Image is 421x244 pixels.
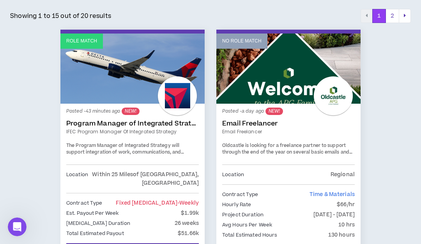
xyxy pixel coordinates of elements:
[175,219,199,228] p: 26 weeks
[222,120,355,127] a: Email Freelancer
[181,209,199,217] p: $1.99k
[88,170,199,187] p: Within 25 Miles of [GEOGRAPHIC_DATA], [GEOGRAPHIC_DATA]
[361,9,411,23] nav: pagination
[66,209,119,217] p: Est. Payout Per Week
[265,108,283,115] sup: NEW!
[328,231,355,239] p: 130 hours
[66,229,124,238] p: Total Estimated Payout
[178,229,199,238] p: $51.66k
[222,190,258,199] p: Contract Type
[331,170,355,179] p: Regional
[222,210,264,219] p: Project Duration
[222,142,352,163] span: Oldcastle is looking for a freelance partner to support through the end of the year on several ba...
[386,9,399,23] button: 2
[222,128,355,135] a: Email Freelancer
[222,37,262,45] p: No Role Match
[10,11,111,21] p: Showing 1 to 15 out of 20 results
[66,219,130,228] p: [MEDICAL_DATA] Duration
[8,217,27,236] iframe: Intercom live chat
[66,170,88,187] p: Location
[66,128,199,135] a: IFEC Program Manager of Integrated Strategy
[222,170,244,179] p: Location
[66,37,97,45] p: Role Match
[60,34,205,104] a: Role Match
[66,142,199,210] span: The Program Manager of Integrated Strategy will support integration of work, communications, and ...
[66,199,103,207] p: Contract Type
[222,200,251,209] p: Hourly Rate
[66,120,199,127] a: Program Manager of Integrated Strategy
[338,221,355,229] p: 10 hrs
[310,191,355,198] span: Time & Materials
[116,199,199,207] span: Fixed [MEDICAL_DATA]
[122,108,139,115] sup: NEW!
[222,108,355,115] p: Posted - a day ago
[222,231,278,239] p: Total Estimated Hours
[222,221,272,229] p: Avg Hours Per Week
[216,34,361,104] a: No Role Match
[372,9,386,23] button: 1
[66,108,199,115] p: Posted - 43 minutes ago
[313,210,355,219] p: [DATE] - [DATE]
[337,200,355,209] p: $66/hr
[177,199,199,207] span: - weekly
